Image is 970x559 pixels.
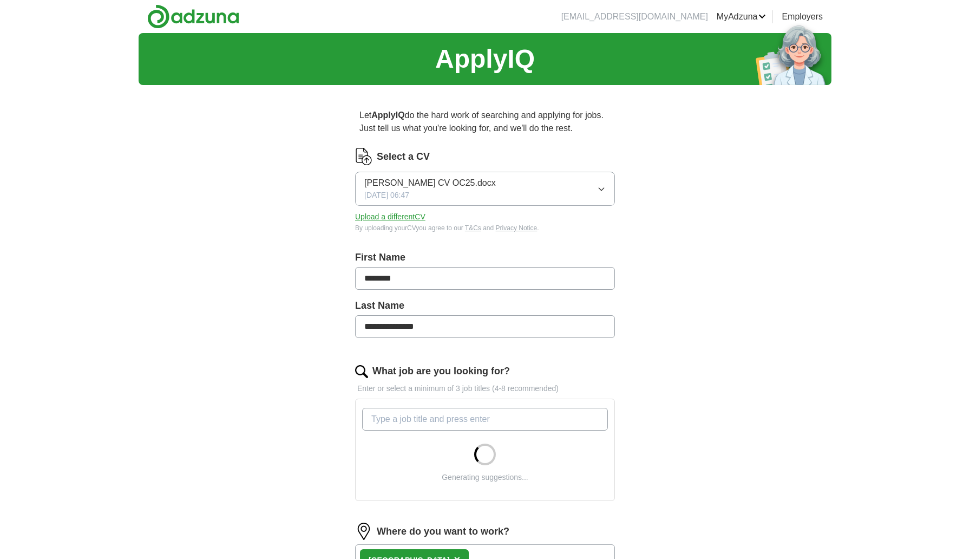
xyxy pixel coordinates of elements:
h1: ApplyIQ [435,40,535,79]
button: Upload a differentCV [355,211,425,223]
span: [DATE] 06:47 [364,190,409,201]
a: Privacy Notice [496,224,538,232]
div: By uploading your CV you agree to our and . [355,223,615,233]
label: What job are you looking for? [372,364,510,379]
button: [PERSON_NAME] CV OC25.docx[DATE] 06:47 [355,172,615,206]
label: Last Name [355,298,615,313]
a: T&Cs [465,224,481,232]
img: location.png [355,523,372,540]
a: MyAdzuna [717,10,766,23]
img: search.png [355,365,368,378]
strong: ApplyIQ [371,110,404,120]
div: Generating suggestions... [442,472,528,483]
p: Let do the hard work of searching and applying for jobs. Just tell us what you're looking for, an... [355,105,615,139]
input: Type a job title and press enter [362,408,608,431]
label: Where do you want to work? [377,524,509,539]
img: Adzuna logo [147,4,239,29]
li: [EMAIL_ADDRESS][DOMAIN_NAME] [561,10,708,23]
p: Enter or select a minimum of 3 job titles (4-8 recommended) [355,383,615,394]
img: CV Icon [355,148,372,165]
label: First Name [355,250,615,265]
a: Employers [782,10,823,23]
label: Select a CV [377,149,430,164]
span: [PERSON_NAME] CV OC25.docx [364,177,496,190]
